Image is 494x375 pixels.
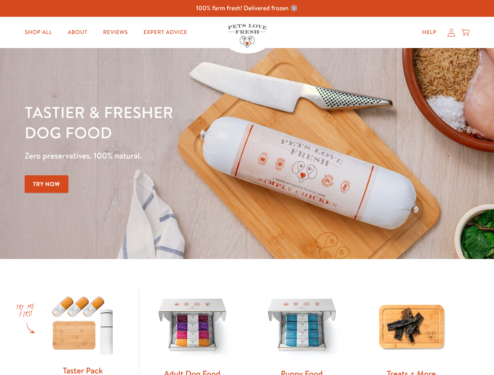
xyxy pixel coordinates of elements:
a: Try Now [25,175,68,193]
a: About [61,25,93,40]
a: Expert Advice [137,25,194,40]
a: Shop All [18,25,58,40]
a: Reviews [97,25,134,40]
h1: Tastier & fresher dog food [25,102,321,143]
img: Pets Love Fresh [228,24,267,48]
a: Help [416,25,443,40]
p: Zero preservatives. 100% natural. [25,149,321,163]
